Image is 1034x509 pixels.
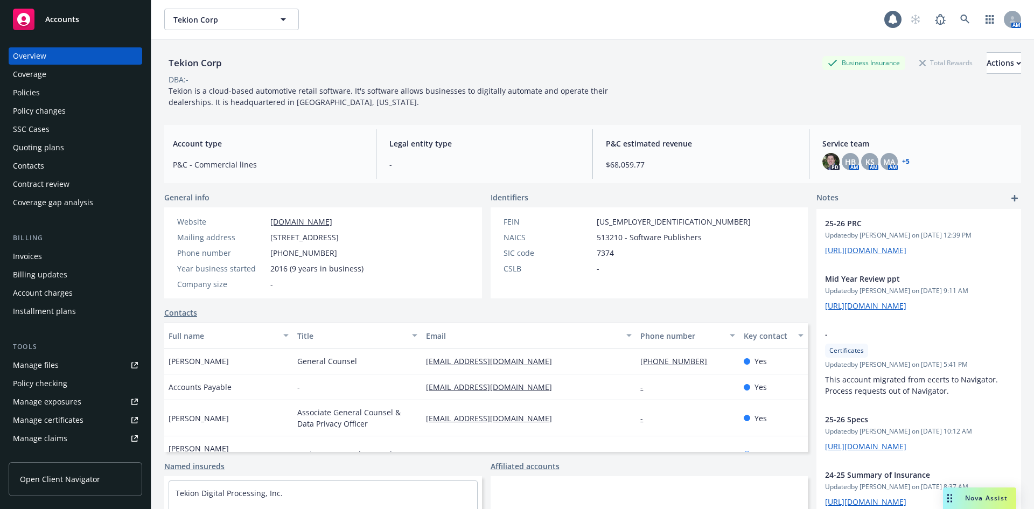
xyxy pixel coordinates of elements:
[173,159,363,170] span: P&C - Commercial lines
[270,247,337,259] span: [PHONE_NUMBER]
[739,323,808,348] button: Key contact
[169,330,277,341] div: Full name
[504,247,592,259] div: SIC code
[13,448,64,465] div: Manage BORs
[20,473,100,485] span: Open Client Navigator
[297,330,406,341] div: Title
[987,52,1021,74] button: Actions
[13,47,46,65] div: Overview
[825,301,906,311] a: [URL][DOMAIN_NAME]
[426,330,620,341] div: Email
[164,192,209,203] span: General info
[636,323,739,348] button: Phone number
[822,153,840,170] img: photo
[754,413,767,424] span: Yes
[9,284,142,302] a: Account charges
[914,56,978,69] div: Total Rewards
[13,157,44,175] div: Contacts
[825,414,984,425] span: 25-26 Specs
[9,157,142,175] a: Contacts
[169,355,229,367] span: [PERSON_NAME]
[597,216,751,227] span: [US_EMPLOYER_IDENTIFICATION_NUMBER]
[9,393,142,410] a: Manage exposures
[954,9,976,30] a: Search
[173,138,363,149] span: Account type
[297,355,357,367] span: General Counsel
[9,357,142,374] a: Manage files
[164,56,226,70] div: Tekion Corp
[9,448,142,465] a: Manage BORs
[164,461,225,472] a: Named insureds
[825,286,1012,296] span: Updated by [PERSON_NAME] on [DATE] 9:11 AM
[754,449,765,460] span: No
[825,469,984,480] span: 24-25 Summary of Insurance
[169,74,188,85] div: DBA: -
[905,9,926,30] a: Start snowing
[9,303,142,320] a: Installment plans
[491,461,560,472] a: Affiliated accounts
[883,156,895,168] span: MA
[504,216,592,227] div: FEIN
[640,449,716,459] a: [PHONE_NUMBER]
[491,192,528,203] span: Identifiers
[865,156,875,168] span: KS
[754,355,767,367] span: Yes
[822,56,905,69] div: Business Insurance
[845,156,856,168] span: HB
[177,247,266,259] div: Phone number
[9,266,142,283] a: Billing updates
[177,216,266,227] div: Website
[13,176,69,193] div: Contract review
[9,430,142,447] a: Manage claims
[606,159,796,170] span: $68,059.77
[270,232,339,243] span: [STREET_ADDRESS]
[1008,192,1021,205] a: add
[173,14,267,25] span: Tekion Corp
[640,382,652,392] a: -
[176,488,283,498] a: Tekion Digital Processing, Inc.
[825,427,1012,436] span: Updated by [PERSON_NAME] on [DATE] 10:12 AM
[270,217,332,227] a: [DOMAIN_NAME]
[902,158,910,165] a: +5
[597,232,702,243] span: 513210 - Software Publishers
[177,232,266,243] div: Mailing address
[13,430,67,447] div: Manage claims
[825,374,1000,396] span: This account migrated from ecerts to Navigator. Process requests out of Navigator.
[13,412,83,429] div: Manage certificates
[297,449,392,460] span: Assistant General Counsel
[13,121,50,138] div: SSC Cases
[965,493,1008,503] span: Nova Assist
[825,497,906,507] a: [URL][DOMAIN_NAME]
[816,209,1021,264] div: 25-26 PRCUpdatedby [PERSON_NAME] on [DATE] 12:39 PM[URL][DOMAIN_NAME]
[13,102,66,120] div: Policy changes
[426,449,621,459] a: [PERSON_NAME][EMAIL_ADDRESS][DOMAIN_NAME]
[164,307,197,318] a: Contacts
[426,356,561,366] a: [EMAIL_ADDRESS][DOMAIN_NAME]
[164,9,299,30] button: Tekion Corp
[825,218,984,229] span: 25-26 PRC
[640,413,652,423] a: -
[13,139,64,156] div: Quoting plans
[754,381,767,393] span: Yes
[9,4,142,34] a: Accounts
[13,248,42,265] div: Invoices
[825,245,906,255] a: [URL][DOMAIN_NAME]
[177,278,266,290] div: Company size
[270,278,273,290] span: -
[13,194,93,211] div: Coverage gap analysis
[13,266,67,283] div: Billing updates
[164,323,293,348] button: Full name
[9,412,142,429] a: Manage certificates
[597,263,599,274] span: -
[422,323,636,348] button: Email
[426,382,561,392] a: [EMAIL_ADDRESS][DOMAIN_NAME]
[504,263,592,274] div: CSLB
[9,375,142,392] a: Policy checking
[825,231,1012,240] span: Updated by [PERSON_NAME] on [DATE] 12:39 PM
[9,47,142,65] a: Overview
[744,330,792,341] div: Key contact
[13,393,81,410] div: Manage exposures
[45,15,79,24] span: Accounts
[270,263,364,274] span: 2016 (9 years in business)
